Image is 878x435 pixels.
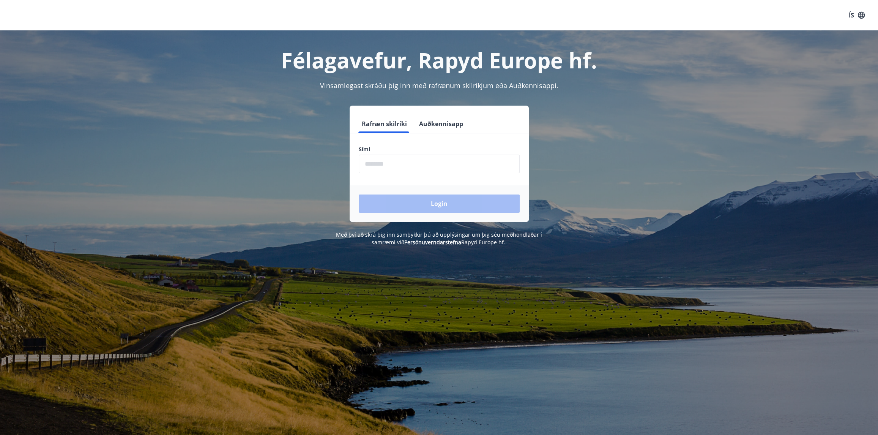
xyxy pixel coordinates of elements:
[359,115,410,133] button: Rafræn skilríki
[175,46,703,74] h1: Félagavefur, Rapyd Europe hf.
[359,146,520,153] label: Sími
[416,115,466,133] button: Auðkennisapp
[845,8,869,22] button: ÍS
[320,81,558,90] span: Vinsamlegast skráðu þig inn með rafrænum skilríkjum eða Auðkennisappi.
[404,239,461,246] a: Persónuverndarstefna
[336,231,542,246] span: Með því að skrá þig inn samþykkir þú að upplýsingar um þig séu meðhöndlaðar í samræmi við Rapyd E...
